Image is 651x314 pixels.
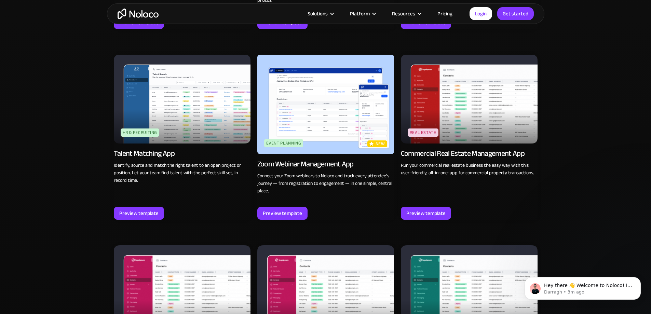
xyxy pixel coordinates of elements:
div: Solutions [299,9,341,18]
div: Real Estate [408,128,438,137]
a: Real EstateCommercial Real Estate Management AppRun your commercial real estate business the easy... [401,55,538,220]
p: Connect your Zoom webinars to Noloco and track every attendee's journey — from registration to en... [257,172,394,195]
div: Solutions [308,9,328,18]
div: Preview template [263,209,302,218]
a: HR & RecruitingTalent Matching AppIdentify, source and match the right talent to an open project ... [114,55,250,220]
p: Identify, source and match the right talent to an open project or position. Let your team find ta... [114,162,250,184]
div: Platform [341,9,383,18]
div: Resources [392,9,415,18]
p: new [376,140,385,147]
a: home [118,9,159,19]
div: Commercial Real Estate Management App [401,149,525,158]
a: Login [470,7,492,20]
a: Event PlanningnewZoom Webinar Management AppConnect your Zoom webinars to Noloco and track every ... [257,55,394,220]
div: Platform [350,9,370,18]
iframe: Intercom notifications message [514,263,651,311]
div: Talent Matching App [114,149,175,158]
a: Get started [497,7,534,20]
div: HR & Recruiting [121,128,160,137]
div: Zoom Webinar Management App [257,159,354,169]
div: Preview template [406,209,446,218]
div: Preview template [119,209,159,218]
div: Resources [383,9,429,18]
div: Event Planning [264,139,303,147]
a: Pricing [429,9,461,18]
p: Run your commercial real estate business the easy way with this user-friendly, all-in-one-app for... [401,162,538,177]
